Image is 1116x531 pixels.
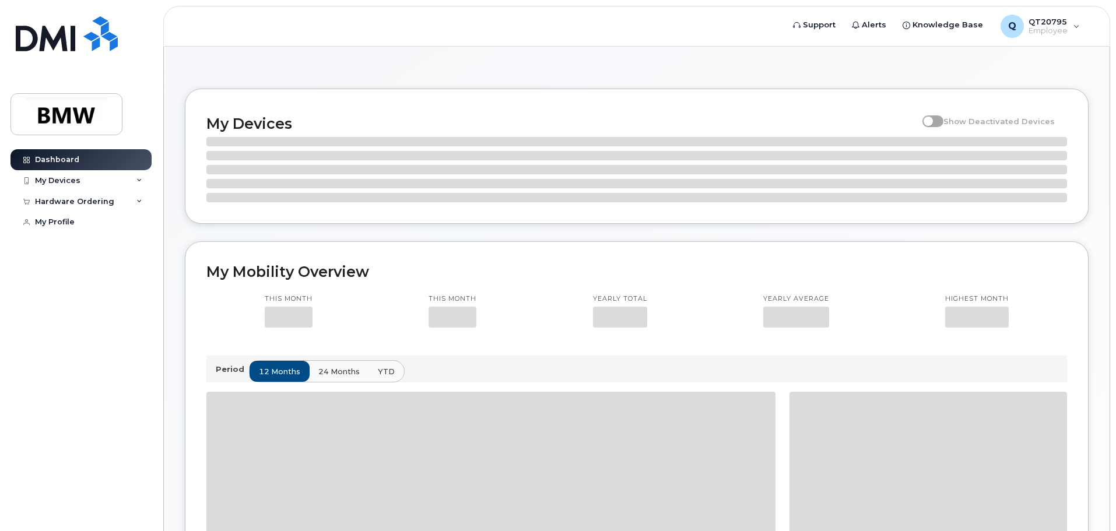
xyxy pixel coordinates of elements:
span: 24 months [318,366,360,377]
p: Yearly average [763,294,829,304]
h2: My Devices [206,115,917,132]
span: YTD [378,366,395,377]
h2: My Mobility Overview [206,263,1067,280]
p: This month [265,294,313,304]
input: Show Deactivated Devices [922,110,932,119]
span: Show Deactivated Devices [943,117,1055,126]
p: Yearly total [593,294,647,304]
p: Highest month [945,294,1009,304]
p: Period [216,364,249,375]
p: This month [429,294,476,304]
